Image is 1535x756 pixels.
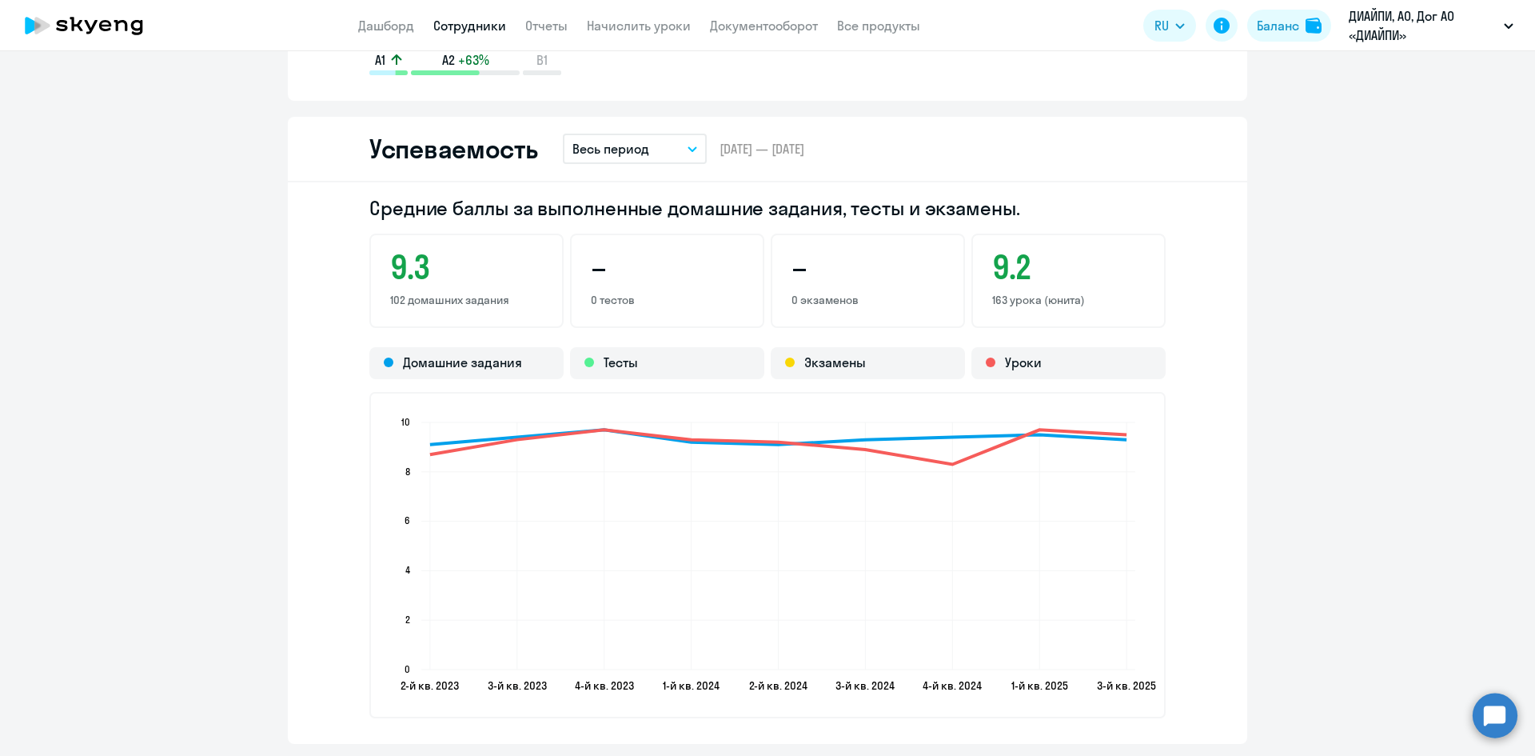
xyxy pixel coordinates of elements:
[992,248,1145,286] h3: 9.2
[458,51,489,69] span: +63%
[923,678,982,693] text: 4-й кв. 2024
[1247,10,1331,42] button: Балансbalance
[401,678,459,693] text: 2-й кв. 2023
[591,248,744,286] h3: –
[405,466,410,478] text: 8
[369,133,537,165] h2: Успеваемость
[575,678,634,693] text: 4-й кв. 2023
[375,51,385,69] span: A1
[992,293,1145,307] p: 163 урока (юнита)
[835,678,895,693] text: 3-й кв. 2024
[1097,678,1156,693] text: 3-й кв. 2025
[570,347,764,379] div: Тесты
[791,248,944,286] h3: –
[405,514,410,526] text: 6
[525,18,568,34] a: Отчеты
[433,18,506,34] a: Сотрудники
[390,293,543,307] p: 102 домашних задания
[358,18,414,34] a: Дашборд
[369,195,1166,221] h2: Средние баллы за выполненные домашние задания, тесты и экзамены.
[591,293,744,307] p: 0 тестов
[1143,10,1196,42] button: RU
[1341,6,1521,45] button: ДИАЙПИ, АО, Дог АО «ДИАЙПИ»
[405,564,410,576] text: 4
[536,51,548,69] span: B1
[749,678,807,693] text: 2-й кв. 2024
[971,347,1166,379] div: Уроки
[1154,16,1169,35] span: RU
[405,663,410,675] text: 0
[663,678,720,693] text: 1-й кв. 2024
[390,248,543,286] h3: 9.3
[587,18,691,34] a: Начислить уроки
[710,18,818,34] a: Документооборот
[442,51,455,69] span: A2
[405,614,410,626] text: 2
[572,139,649,158] p: Весь период
[1257,16,1299,35] div: Баланс
[401,416,410,428] text: 10
[563,134,707,164] button: Весь период
[791,293,944,307] p: 0 экзаменов
[1011,678,1068,693] text: 1-й кв. 2025
[1306,18,1322,34] img: balance
[1349,6,1497,45] p: ДИАЙПИ, АО, Дог АО «ДИАЙПИ»
[369,347,564,379] div: Домашние задания
[837,18,920,34] a: Все продукты
[488,678,547,693] text: 3-й кв. 2023
[771,347,965,379] div: Экзамены
[720,140,804,158] span: [DATE] — [DATE]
